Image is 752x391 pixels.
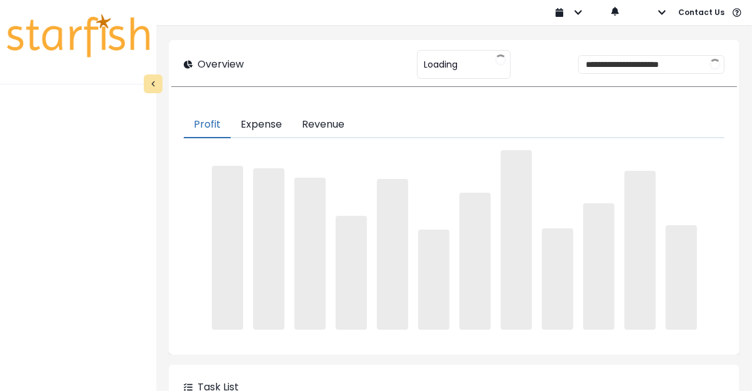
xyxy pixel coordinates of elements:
span: ‌ [253,168,284,330]
span: ‌ [377,179,408,330]
span: ‌ [501,150,532,330]
span: ‌ [294,178,326,330]
p: Overview [198,57,244,72]
span: ‌ [212,166,243,330]
button: Profit [184,112,231,138]
span: ‌ [624,171,656,330]
span: ‌ [336,216,367,330]
span: ‌ [459,193,491,330]
span: Loading [424,51,458,78]
span: ‌ [542,228,573,330]
span: ‌ [583,203,614,330]
button: Revenue [292,112,354,138]
span: ‌ [666,225,697,330]
button: Expense [231,112,292,138]
span: ‌ [418,230,449,330]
